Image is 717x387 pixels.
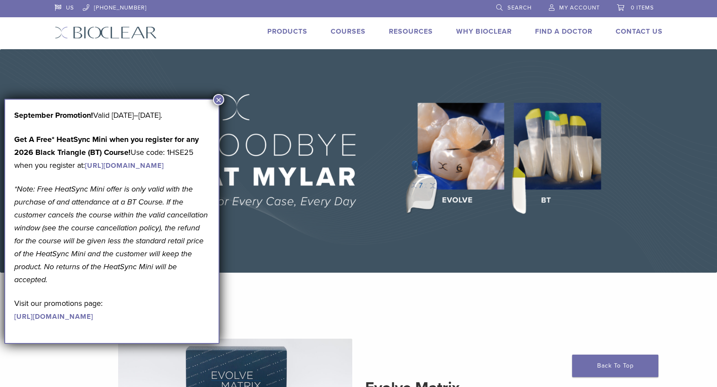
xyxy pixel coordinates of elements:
[389,27,433,36] a: Resources
[14,312,93,321] a: [URL][DOMAIN_NAME]
[14,184,208,284] em: *Note: Free HeatSync Mini offer is only valid with the purchase of and attendance at a BT Course....
[559,4,600,11] span: My Account
[213,94,224,105] button: Close
[331,27,366,36] a: Courses
[267,27,307,36] a: Products
[14,135,199,157] strong: Get A Free* HeatSync Mini when you register for any 2026 Black Triangle (BT) Course!
[456,27,512,36] a: Why Bioclear
[631,4,654,11] span: 0 items
[14,133,210,172] p: Use code: 1HSE25 when you register at:
[85,161,164,170] a: [URL][DOMAIN_NAME]
[14,109,210,122] p: Valid [DATE]–[DATE].
[14,110,93,120] b: September Promotion!
[507,4,532,11] span: Search
[14,297,210,323] p: Visit our promotions page:
[616,27,663,36] a: Contact Us
[55,26,157,39] img: Bioclear
[572,355,658,377] a: Back To Top
[535,27,592,36] a: Find A Doctor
